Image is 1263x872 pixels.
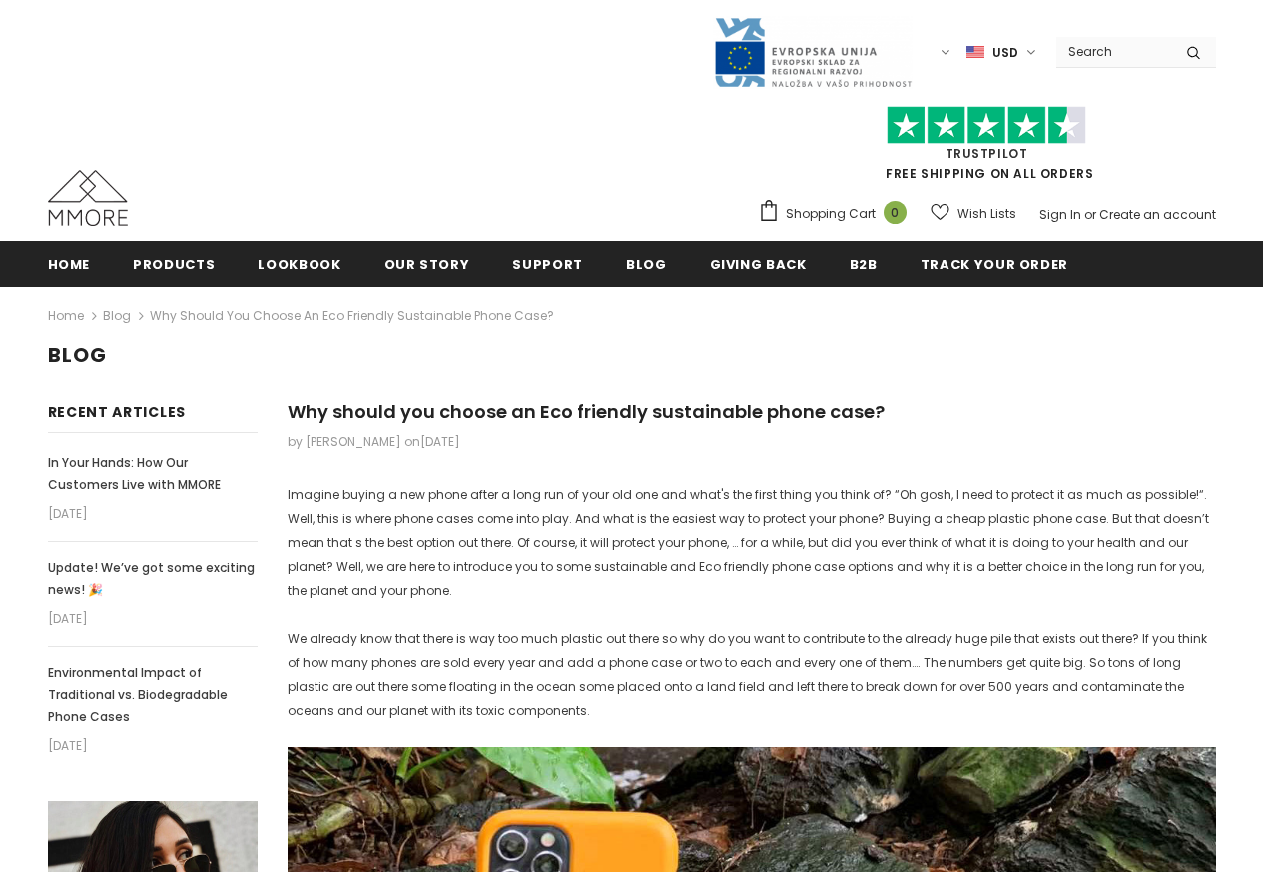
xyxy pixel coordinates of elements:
a: Lookbook [258,241,340,286]
span: Why should you choose an Eco friendly sustainable phone case? [150,304,554,328]
a: Environmental Impact of Traditional vs. Biodegradable Phone Cases [48,662,258,728]
span: on [404,434,460,450]
span: Update! We’ve got some exciting news! 🎉 [48,559,255,598]
a: Giving back [710,241,807,286]
a: Home [48,304,84,328]
span: Giving back [710,255,807,274]
span: USD [992,43,1018,63]
a: Create an account [1099,206,1216,223]
span: We already know that there is way too much plastic out there so why do you want to contribute to ... [288,630,1207,719]
span: Recent Articles [48,402,187,422]
a: Products [133,241,215,286]
span: B2B [850,255,878,274]
em: [DATE] [48,607,258,631]
a: support [512,241,583,286]
span: Blog [626,255,667,274]
a: Trustpilot [946,145,1028,162]
span: support [512,255,583,274]
span: Blog [48,341,107,369]
a: Wish Lists [931,196,1016,231]
p: Imagine buying a new phone after a long run of your old one and what's the first thing you think ... [288,483,1216,603]
span: by [PERSON_NAME] [288,434,401,450]
a: Home [48,241,91,286]
span: In Your Hands: How Our Customers Live with MMORE [48,454,221,493]
span: Lookbook [258,255,340,274]
img: Javni Razpis [713,16,913,89]
span: 0 [884,201,907,224]
span: Track your order [921,255,1068,274]
span: Why should you choose an Eco friendly sustainable phone case? [288,399,885,424]
img: Trust Pilot Stars [887,106,1086,145]
em: [DATE] [48,502,258,526]
time: [DATE] [420,434,460,450]
a: Sign In [1039,206,1081,223]
a: Blog [626,241,667,286]
span: FREE SHIPPING ON ALL ORDERS [758,115,1216,182]
span: Shopping Cart [786,204,876,224]
span: Products [133,255,215,274]
a: B2B [850,241,878,286]
span: Home [48,255,91,274]
a: Track your order [921,241,1068,286]
img: MMORE Cases [48,170,128,226]
span: Wish Lists [957,204,1016,224]
span: Our Story [384,255,470,274]
input: Search Site [1056,37,1171,66]
em: [DATE] [48,734,258,758]
a: Blog [103,307,131,324]
a: Shopping Cart 0 [758,199,917,229]
a: Javni Razpis [713,43,913,60]
a: Our Story [384,241,470,286]
a: Update! We’ve got some exciting news! 🎉 [48,557,258,601]
span: or [1084,206,1096,223]
a: In Your Hands: How Our Customers Live with MMORE [48,452,258,496]
span: Environmental Impact of Traditional vs. Biodegradable Phone Cases [48,664,228,725]
img: USD [966,44,984,61]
